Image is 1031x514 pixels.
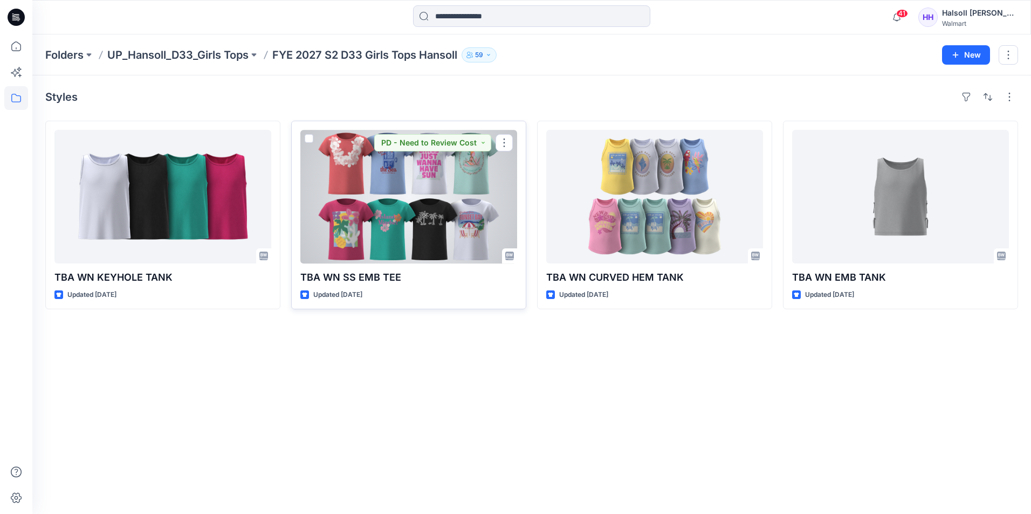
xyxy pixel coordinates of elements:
[45,91,78,103] h4: Styles
[54,270,271,285] p: TBA WN KEYHOLE TANK
[67,289,116,301] p: Updated [DATE]
[546,130,763,263] a: TBA WN CURVED HEM TANK
[45,47,84,62] a: Folders
[546,270,763,285] p: TBA WN CURVED HEM TANK
[313,289,362,301] p: Updated [DATE]
[896,9,908,18] span: 41
[107,47,249,62] a: UP_Hansoll_D33_Girls Tops
[792,270,1009,285] p: TBA WN EMB TANK
[54,130,271,263] a: TBA WN KEYHOLE TANK
[805,289,854,301] p: Updated [DATE]
[918,8,938,27] div: HH
[942,19,1018,27] div: Walmart
[942,6,1018,19] div: Halsoll [PERSON_NAME] Girls Design Team
[300,130,517,263] a: TBA WN SS EMB TEE
[475,49,483,61] p: 59
[300,270,517,285] p: TBA WN SS EMB TEE
[559,289,608,301] p: Updated [DATE]
[792,130,1009,263] a: TBA WN EMB TANK
[942,45,990,65] button: New
[272,47,457,62] p: FYE 2027 S2 D33 Girls Tops Hansoll
[462,47,497,62] button: 59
